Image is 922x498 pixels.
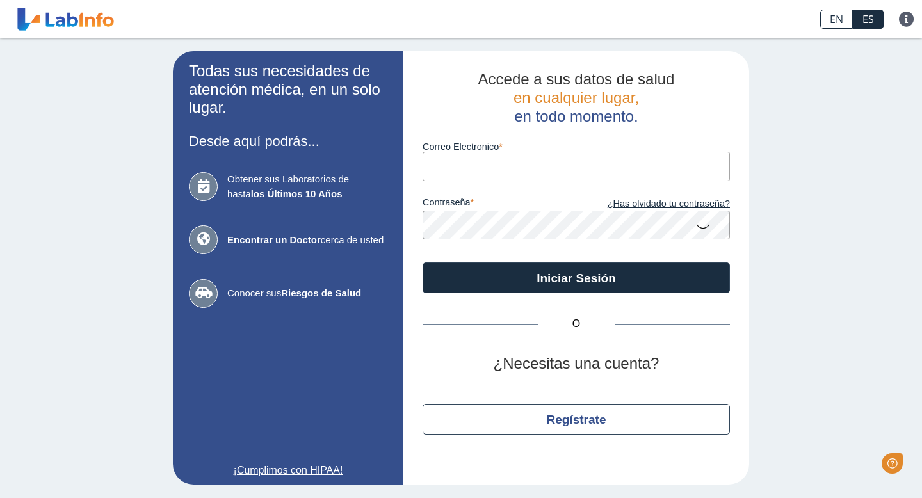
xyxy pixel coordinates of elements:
span: Conocer sus [227,286,387,301]
b: Encontrar un Doctor [227,234,321,245]
span: Accede a sus datos de salud [478,70,675,88]
span: en todo momento. [514,108,638,125]
span: Obtener sus Laboratorios de hasta [227,172,387,201]
span: en cualquier lugar, [514,89,639,106]
button: Regístrate [423,404,730,435]
button: Iniciar Sesión [423,262,730,293]
iframe: Help widget launcher [808,448,908,484]
a: ¿Has olvidado tu contraseña? [576,197,730,211]
h2: Todas sus necesidades de atención médica, en un solo lugar. [189,62,387,117]
a: ¡Cumplimos con HIPAA! [189,463,387,478]
label: Correo Electronico [423,141,730,152]
b: Riesgos de Salud [281,287,361,298]
span: cerca de usted [227,233,387,248]
b: los Últimos 10 Años [251,188,343,199]
span: O [538,316,615,332]
a: ES [853,10,884,29]
label: contraseña [423,197,576,211]
a: EN [820,10,853,29]
h3: Desde aquí podrás... [189,133,387,149]
h2: ¿Necesitas una cuenta? [423,355,730,373]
